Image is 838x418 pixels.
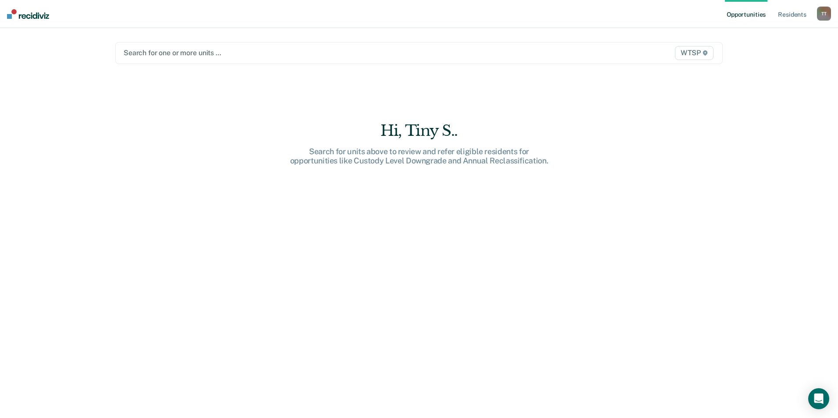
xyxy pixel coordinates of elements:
div: Open Intercom Messenger [808,388,829,409]
img: Recidiviz [7,9,49,19]
div: Search for units above to review and refer eligible residents for opportunities like Custody Leve... [279,147,559,166]
div: Hi, Tiny S.. [279,122,559,140]
button: TT [817,7,831,21]
span: WTSP [675,46,714,60]
div: T T [817,7,831,21]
